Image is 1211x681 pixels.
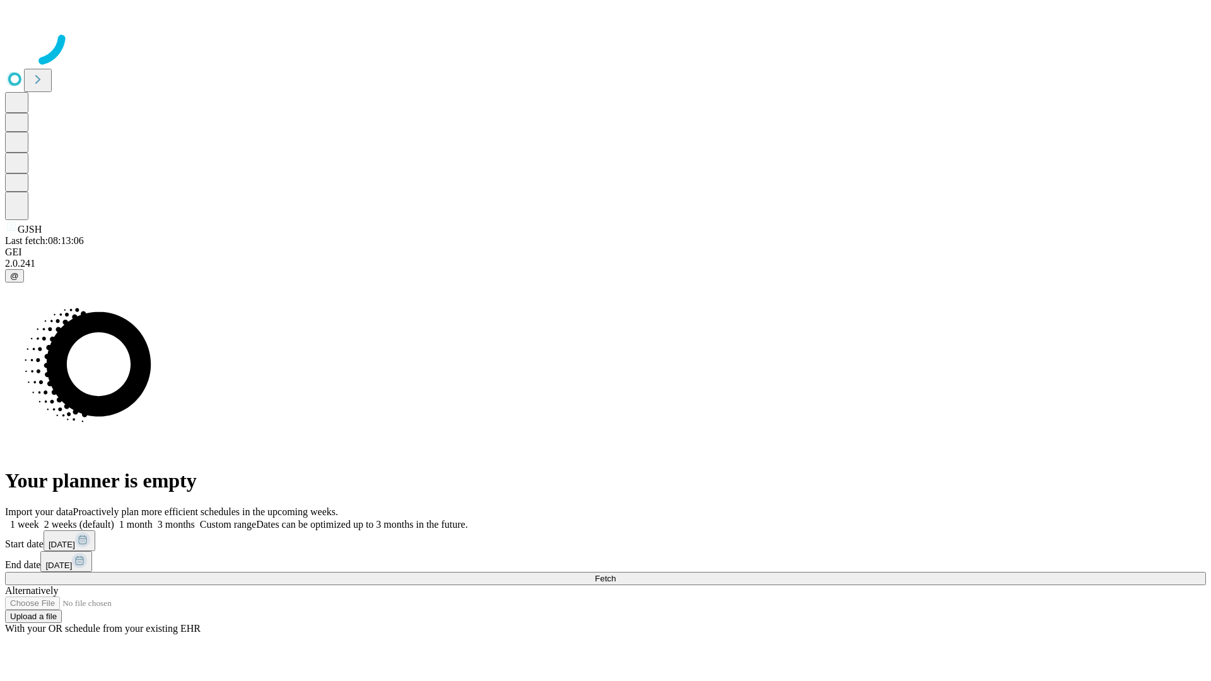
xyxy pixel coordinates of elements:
[5,530,1206,551] div: Start date
[10,519,39,530] span: 1 week
[49,540,75,549] span: [DATE]
[5,623,201,634] span: With your OR schedule from your existing EHR
[158,519,195,530] span: 3 months
[40,551,92,572] button: [DATE]
[5,247,1206,258] div: GEI
[5,235,84,246] span: Last fetch: 08:13:06
[73,506,338,517] span: Proactively plan more efficient schedules in the upcoming weeks.
[45,561,72,570] span: [DATE]
[119,519,153,530] span: 1 month
[595,574,616,583] span: Fetch
[44,530,95,551] button: [DATE]
[5,269,24,282] button: @
[10,271,19,281] span: @
[5,258,1206,269] div: 2.0.241
[5,610,62,623] button: Upload a file
[5,572,1206,585] button: Fetch
[256,519,467,530] span: Dates can be optimized up to 3 months in the future.
[200,519,256,530] span: Custom range
[5,551,1206,572] div: End date
[5,506,73,517] span: Import your data
[18,224,42,235] span: GJSH
[5,585,58,596] span: Alternatively
[44,519,114,530] span: 2 weeks (default)
[5,469,1206,492] h1: Your planner is empty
